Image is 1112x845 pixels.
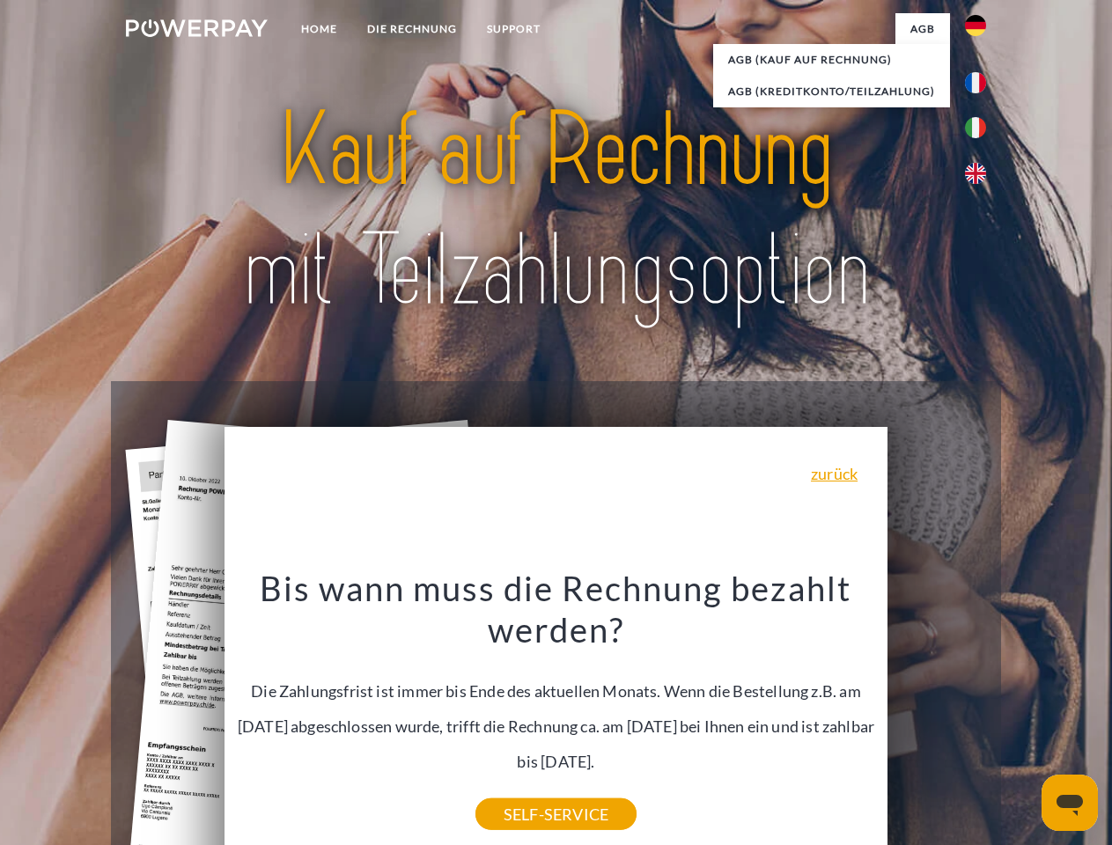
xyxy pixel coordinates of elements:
[235,567,878,651] h3: Bis wann muss die Rechnung bezahlt werden?
[965,117,986,138] img: it
[895,13,950,45] a: agb
[713,76,950,107] a: AGB (Kreditkonto/Teilzahlung)
[168,84,944,337] img: title-powerpay_de.svg
[965,15,986,36] img: de
[1042,775,1098,831] iframe: Schaltfläche zum Öffnen des Messaging-Fensters
[235,567,878,814] div: Die Zahlungsfrist ist immer bis Ende des aktuellen Monats. Wenn die Bestellung z.B. am [DATE] abg...
[472,13,556,45] a: SUPPORT
[965,72,986,93] img: fr
[352,13,472,45] a: DIE RECHNUNG
[286,13,352,45] a: Home
[965,163,986,184] img: en
[475,798,637,830] a: SELF-SERVICE
[713,44,950,76] a: AGB (Kauf auf Rechnung)
[811,466,858,481] a: zurück
[126,19,268,37] img: logo-powerpay-white.svg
